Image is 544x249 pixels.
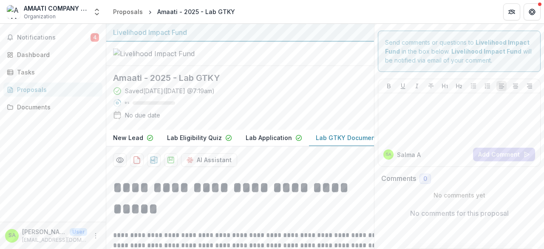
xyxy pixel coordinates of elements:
[17,50,96,59] div: Dashboard
[468,81,479,91] button: Bullet List
[113,73,354,83] h2: Amaati - 2025 - Lab GTKY
[482,81,493,91] button: Ordered List
[113,27,367,37] div: Livelihood Impact Fund
[503,3,520,20] button: Partners
[113,7,143,16] div: Proposals
[130,153,144,167] button: download-proposal
[440,81,450,91] button: Heading 1
[473,148,535,161] button: Add Comment
[113,153,127,167] button: Preview 1d91109e-ee31-4c56-858e-a47e5cda778a-9.pdf
[3,65,102,79] a: Tasks
[378,31,541,72] div: Send comments or questions to in the box below. will be notified via email of your comment.
[147,153,161,167] button: download-proposal
[22,236,87,244] p: [EMAIL_ADDRESS][DOMAIN_NAME]
[17,34,91,41] span: Notifications
[524,81,535,91] button: Align Right
[91,3,103,20] button: Open entity switcher
[3,31,102,44] button: Notifications4
[17,85,96,94] div: Proposals
[7,5,20,19] img: AMAATI COMPANY LIMITED
[246,133,292,142] p: Lab Application
[22,227,66,236] p: [PERSON_NAME]
[113,133,143,142] p: New Lead
[125,100,129,106] p: 0 %
[397,150,421,159] p: Salma A
[24,4,88,13] div: AMAATI COMPANY LIMITED
[91,231,101,241] button: More
[496,81,507,91] button: Align Left
[316,133,404,142] p: Lab GTKY Document Request
[381,191,537,200] p: No comments yet
[412,81,422,91] button: Italicize
[164,153,178,167] button: download-proposal
[113,49,198,59] img: Livelihood Impact Fund
[454,81,464,91] button: Heading 2
[125,86,215,95] div: Saved [DATE] ( [DATE] @ 7:19am )
[3,48,102,62] a: Dashboard
[381,175,416,183] h2: Comments
[451,48,521,55] strong: Livelihood Impact Fund
[524,3,541,20] button: Get Help
[91,33,99,42] span: 4
[423,175,427,183] span: 0
[24,13,56,20] span: Organization
[17,68,96,77] div: Tasks
[157,7,235,16] div: Amaati - 2025 - Lab GTKY
[386,152,391,157] div: Salma Abdulai
[410,208,509,218] p: No comments for this proposal
[8,233,16,238] div: Salma Abdulai
[3,100,102,114] a: Documents
[110,6,146,18] a: Proposals
[17,103,96,112] div: Documents
[110,6,238,18] nav: breadcrumb
[426,81,436,91] button: Strike
[510,81,521,91] button: Align Center
[384,81,394,91] button: Bold
[181,153,237,167] button: AI Assistant
[398,81,408,91] button: Underline
[70,228,87,236] p: User
[125,111,160,120] div: No due date
[3,83,102,97] a: Proposals
[167,133,222,142] p: Lab Eligibility Quiz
